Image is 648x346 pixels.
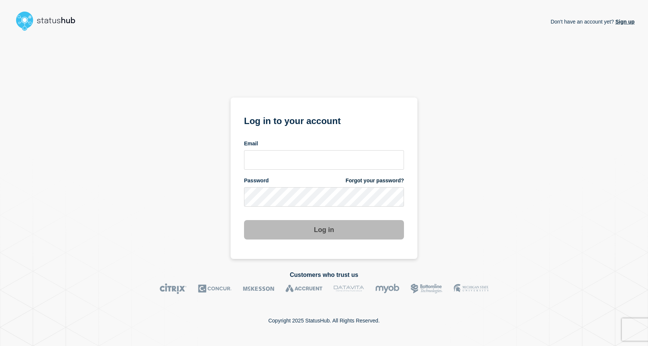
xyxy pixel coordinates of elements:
[13,9,84,33] img: StatusHub logo
[13,272,635,278] h2: Customers who trust us
[346,177,404,184] a: Forgot your password?
[334,283,364,294] img: DataVita logo
[244,140,258,147] span: Email
[160,283,187,294] img: Citrix logo
[286,283,323,294] img: Accruent logo
[198,283,232,294] img: Concur logo
[411,283,442,294] img: Bottomline logo
[243,283,274,294] img: McKesson logo
[614,19,635,25] a: Sign up
[244,177,269,184] span: Password
[550,13,635,31] p: Don't have an account yet?
[244,150,404,170] input: email input
[268,318,380,324] p: Copyright 2025 StatusHub. All Rights Reserved.
[244,113,404,127] h1: Log in to your account
[454,283,488,294] img: MSU logo
[244,187,404,207] input: password input
[244,220,404,240] button: Log in
[375,283,399,294] img: myob logo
